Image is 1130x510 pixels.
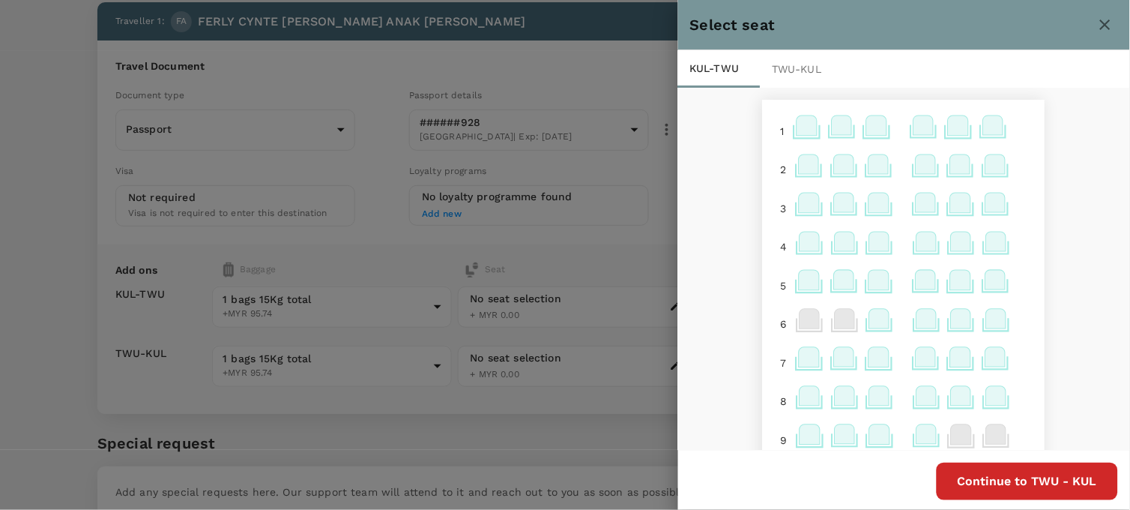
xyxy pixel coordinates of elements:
div: 4 [775,233,794,260]
div: TWU - KUL [761,50,843,88]
div: 7 [775,349,793,376]
div: 3 [775,195,793,222]
div: 9 [775,427,794,454]
div: 5 [775,272,793,299]
div: 6 [775,310,794,337]
div: KUL - TWU [678,50,761,88]
button: Continue to TWU - KUL [937,463,1118,500]
div: 1 [775,118,791,145]
button: close [1093,12,1118,37]
div: Select seat [690,13,1093,37]
div: 8 [775,388,794,415]
div: 2 [775,156,793,183]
